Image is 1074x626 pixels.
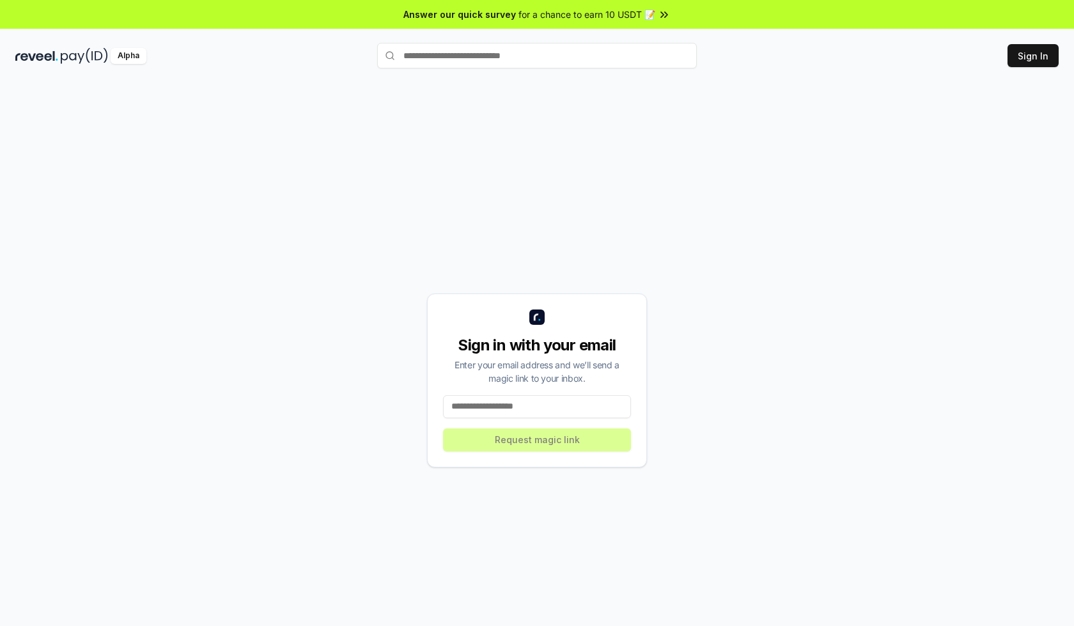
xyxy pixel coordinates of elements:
[61,48,108,64] img: pay_id
[443,335,631,356] div: Sign in with your email
[15,48,58,64] img: reveel_dark
[443,358,631,385] div: Enter your email address and we’ll send a magic link to your inbox.
[1008,44,1059,67] button: Sign In
[529,309,545,325] img: logo_small
[518,8,655,21] span: for a chance to earn 10 USDT 📝
[111,48,146,64] div: Alpha
[403,8,516,21] span: Answer our quick survey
